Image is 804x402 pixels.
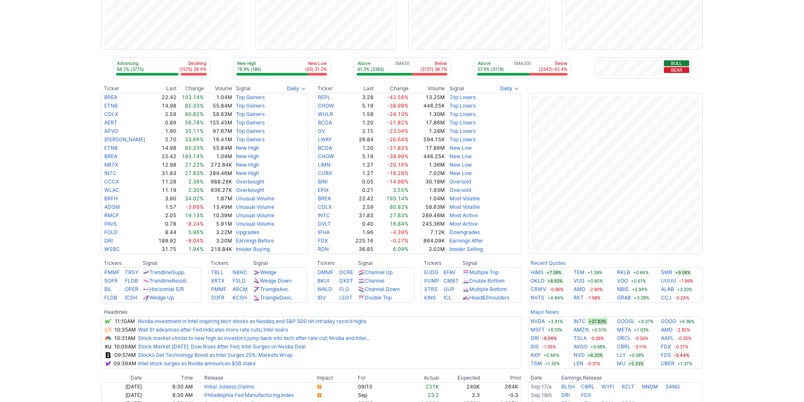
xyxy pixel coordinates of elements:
[387,153,409,159] span: -38.99%
[104,294,117,301] a: FLDB
[317,278,329,284] a: BKUI
[387,136,409,143] span: -20.64%
[154,84,177,93] th: Last
[574,343,587,351] a: AVGO
[387,162,409,168] span: -20.16%
[236,85,251,92] span: Signal
[138,352,292,358] a: Stocks Get Technology Boost as Intel Surges 25%: Markets Wrap
[204,178,233,186] td: 988.28K
[104,269,120,275] a: PMMF
[574,334,587,343] a: TSLA
[185,103,204,109] span: 85.33%
[125,286,138,292] a: OPER
[387,119,409,126] span: -21.82%
[204,169,233,178] td: 289.46M
[154,144,177,152] td: 14.98
[345,161,374,169] td: 1.27
[204,161,233,169] td: 272.84K
[236,111,265,117] a: Top Gainers
[345,93,374,102] td: 3.28
[125,278,138,284] a: FLDB
[138,360,256,367] a: Intel stock surges as Nvidia announces $5B stake
[339,269,353,275] a: DCRE
[104,195,118,202] a: BRFH
[387,145,409,151] span: -21.82%
[500,84,512,93] span: Daily
[444,269,455,275] a: EFAV
[315,84,345,93] th: Ticker
[117,60,144,66] p: Advancing
[469,278,505,284] a: Double Bottom
[444,278,459,284] a: CMBT
[661,317,676,326] a: GOOG
[236,136,265,143] a: Top Gainers
[561,383,575,390] a: BLSH
[574,285,585,294] a: AMD
[531,277,544,285] a: OKLO
[409,93,445,102] td: 13.25M
[233,269,247,275] a: NBHC
[138,343,306,350] a: Stock Market [DATE]: Dow Rises After Fed; Intel Surges on Nvidia Deal
[204,135,233,144] td: 16.41M
[345,135,374,144] td: 26.84
[531,326,545,334] a: MSFT
[357,60,448,73] div: SMA50
[236,237,274,244] a: Earnings Before
[617,268,630,277] a: RKLB
[260,286,290,292] a: TriangleAsc.
[531,334,539,343] a: DRI
[181,94,204,100] span: 193.14%
[318,153,334,159] a: CHOW
[260,294,293,301] a: TriangleDesc.
[478,66,504,72] p: 57.6% (3178)
[233,294,247,301] a: KCSH
[305,66,327,72] p: (50) 21.2%
[104,229,118,235] a: FOLD
[393,187,409,193] span: 3.55%
[531,359,542,368] a: TSM
[236,128,265,134] a: Top Gainers
[318,195,331,202] a: BREA
[204,152,233,161] td: 1.04M
[449,170,472,176] a: New Low
[666,383,680,390] a: SANG
[617,343,631,351] a: CBRL
[664,60,689,66] button: Bull
[531,285,546,294] a: CRWV
[188,178,204,185] span: 2.36%
[531,268,544,277] a: HIMS
[318,246,329,252] a: RDN
[104,204,120,210] a: ADGM
[204,194,233,203] td: 1.87M
[409,110,445,119] td: 1.30M
[449,85,464,92] span: Signal
[477,60,568,73] div: SMA200
[642,383,658,390] a: NNDM
[617,294,631,302] a: GRAB
[409,102,445,110] td: 446.25K
[574,268,585,277] a: TEM
[104,162,118,168] a: NBTX
[449,119,476,126] a: Top Losers
[661,343,671,351] a: FDX
[581,383,595,390] a: CBRL
[149,286,184,292] a: Horizontal S/R
[154,169,177,178] td: 31.83
[104,278,118,284] a: SOFR
[420,66,447,72] p: (2137) 38.7%
[104,94,117,100] a: BREA
[318,136,332,143] a: LWAY
[531,383,552,390] a: Sep 17/a
[317,294,326,301] a: IDV
[449,221,478,227] a: Most Active
[574,317,586,326] a: INTC
[469,286,507,292] a: Multiple Bottom
[387,178,409,185] span: -14.98%
[236,153,259,159] a: New High
[317,269,333,275] a: GMMF
[574,326,589,334] a: AMZN
[664,67,689,73] button: Bear
[449,136,476,143] a: Top Losers
[449,94,476,100] a: Top Losers
[149,269,185,275] a: TrendlineSupp.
